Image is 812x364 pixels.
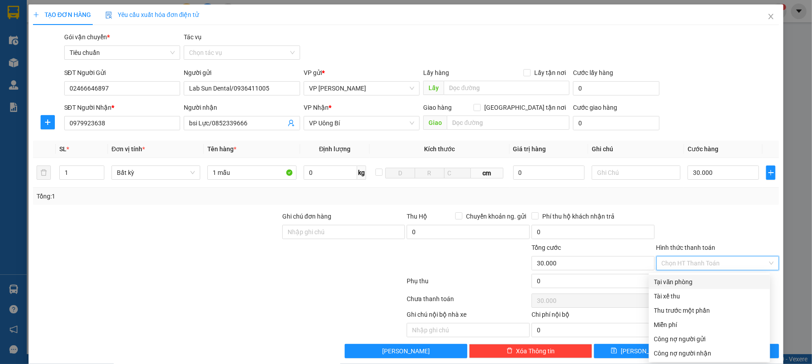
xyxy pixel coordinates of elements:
th: Ghi chú [588,141,684,158]
span: Xóa Thông tin [516,346,555,356]
div: Cước gửi hàng sẽ được ghi vào công nợ của người gửi [649,332,770,346]
div: Tài xế thu [654,291,765,301]
div: Người nhận [184,103,300,112]
div: Tổng: 1 [37,191,314,201]
span: Gửi hàng [GEOGRAPHIC_DATA]: Hotline: [4,26,90,58]
input: D [385,168,415,178]
span: Lấy hàng [423,69,449,76]
input: Dọc đường [447,116,569,130]
div: Miễn phí [654,320,765,330]
span: plus [33,12,39,18]
input: R [415,168,445,178]
span: Định lượng [319,145,351,153]
input: Ghi Chú [592,165,680,180]
div: Thu trước một phần [654,306,765,315]
span: TẠO ĐƠN HÀNG [33,11,91,18]
label: Hình thức thanh toán [656,244,716,251]
span: Đơn vị tính [111,145,145,153]
strong: 024 3236 3236 - [4,34,90,50]
label: Cước lấy hàng [573,69,613,76]
input: Cước giao hàng [573,116,659,130]
span: Tên hàng [207,145,236,153]
span: Giao hàng [423,104,452,111]
input: Nhập ghi chú [407,323,530,337]
span: Cước hàng [688,145,718,153]
span: delete [507,347,513,355]
input: 0 [513,165,585,180]
span: Bất kỳ [117,166,195,179]
span: save [611,347,617,355]
div: SĐT Người Gửi [64,68,181,78]
span: [PERSON_NAME] [382,346,430,356]
strong: 0888 827 827 - 0848 827 827 [19,42,89,58]
button: plus [766,165,775,180]
span: Gửi hàng Hạ Long: Hotline: [8,60,86,83]
button: deleteXóa Thông tin [469,344,592,358]
div: Phụ thu [406,276,531,292]
span: [GEOGRAPHIC_DATA] tận nơi [481,103,569,112]
input: Ghi chú đơn hàng [282,225,405,239]
span: plus [767,169,775,176]
span: cm [471,168,504,178]
span: user-add [288,120,295,127]
div: Công nợ người gửi [654,334,765,344]
span: Thu Hộ [407,213,427,220]
label: Cước giao hàng [573,104,617,111]
span: kg [357,165,366,180]
div: Tại văn phòng [654,277,765,287]
img: icon [105,12,112,19]
span: close [767,13,775,20]
div: Công nợ người nhận [654,348,765,358]
span: VP Nhận [304,104,329,111]
button: save[PERSON_NAME] [594,344,686,358]
input: Cước lấy hàng [573,81,659,95]
span: SL [59,145,66,153]
div: VP gửi [304,68,420,78]
div: Chi phí nội bộ [532,310,655,323]
button: Close [758,4,783,29]
label: Ghi chú đơn hàng [282,213,331,220]
strong: Công ty TNHH Phúc Xuyên [9,4,84,24]
span: Gói vận chuyển [64,33,110,41]
div: SĐT Người Nhận [64,103,181,112]
span: VP Uông Bí [309,116,415,130]
button: plus [41,115,55,129]
label: Tác vụ [184,33,202,41]
span: Lấy [423,81,444,95]
input: Dọc đường [444,81,569,95]
div: Ghi chú nội bộ nhà xe [407,310,530,323]
span: Tổng cước [532,244,561,251]
input: VD: Bàn, Ghế [207,165,296,180]
span: Chuyển khoản ng. gửi [462,211,530,221]
span: [PERSON_NAME] [621,346,668,356]
button: delete [37,165,51,180]
span: Lấy tận nơi [531,68,569,78]
span: Tiêu chuẩn [70,46,175,59]
span: Phí thu hộ khách nhận trả [539,211,618,221]
span: plus [41,119,54,126]
span: Yêu cầu xuất hóa đơn điện tử [105,11,199,18]
span: Giao [423,116,447,130]
div: Người gửi [184,68,300,78]
button: [PERSON_NAME] [345,344,468,358]
span: VP Dương Đình Nghệ [309,82,415,95]
div: Cước gửi hàng sẽ được ghi vào công nợ của người nhận [649,346,770,360]
div: Chưa thanh toán [406,294,531,310]
span: Kích thước [425,145,455,153]
input: C [444,168,471,178]
span: Giá trị hàng [513,145,546,153]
